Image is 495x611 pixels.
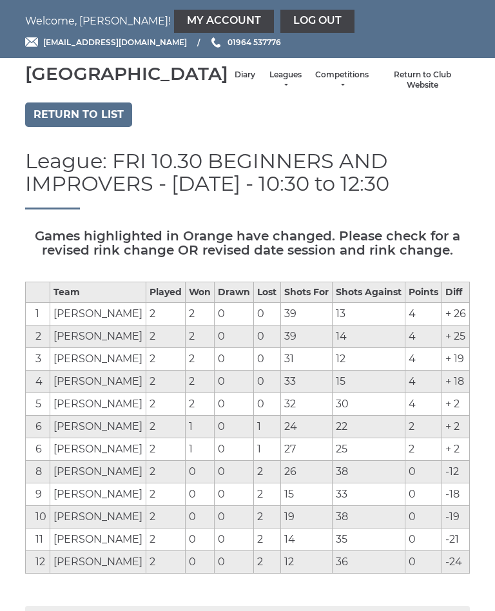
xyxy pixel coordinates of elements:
h1: League: FRI 10.30 BEGINNERS AND IMPROVERS - [DATE] - 10:30 to 12:30 [25,150,470,209]
td: [PERSON_NAME] [50,371,146,393]
td: 33 [280,371,332,393]
span: 01964 537776 [228,37,281,47]
th: Lost [254,282,280,303]
td: 2 [26,325,50,348]
a: Phone us 01964 537776 [209,36,281,48]
td: 2 [186,303,215,325]
td: 0 [215,483,254,506]
td: + 2 [442,438,469,461]
td: 35 [332,529,405,551]
td: 12 [332,348,405,371]
td: 0 [405,483,442,506]
td: 4 [405,393,442,416]
td: 2 [254,551,280,574]
td: 39 [280,325,332,348]
td: 0 [254,303,280,325]
td: [PERSON_NAME] [50,551,146,574]
td: 0 [215,438,254,461]
a: Email [EMAIL_ADDRESS][DOMAIN_NAME] [25,36,187,48]
td: -12 [442,461,469,483]
td: 14 [332,325,405,348]
td: 10 [26,506,50,529]
td: 0 [405,461,442,483]
td: 12 [280,551,332,574]
td: 0 [186,551,215,574]
td: 15 [280,483,332,506]
td: [PERSON_NAME] [50,325,146,348]
img: Email [25,37,38,47]
td: [PERSON_NAME] [50,483,146,506]
td: 2 [186,393,215,416]
span: [EMAIL_ADDRESS][DOMAIN_NAME] [43,37,187,47]
td: 2 [254,483,280,506]
th: Shots Against [332,282,405,303]
td: 31 [280,348,332,371]
td: 36 [332,551,405,574]
td: 15 [332,371,405,393]
td: 4 [405,325,442,348]
div: [GEOGRAPHIC_DATA] [25,64,228,84]
td: 3 [26,348,50,371]
td: 0 [215,348,254,371]
td: 2 [405,416,442,438]
td: 0 [186,461,215,483]
td: 1 [186,416,215,438]
td: 2 [146,483,186,506]
td: -24 [442,551,469,574]
td: 0 [254,393,280,416]
th: Played [146,282,186,303]
a: Competitions [315,70,369,91]
td: 2 [186,348,215,371]
td: 4 [405,371,442,393]
td: + 26 [442,303,469,325]
td: 6 [26,416,50,438]
td: + 2 [442,416,469,438]
td: 2 [146,303,186,325]
td: [PERSON_NAME] [50,461,146,483]
td: -19 [442,506,469,529]
td: 27 [280,438,332,461]
td: 2 [186,325,215,348]
td: + 19 [442,348,469,371]
a: Diary [235,70,255,81]
td: 0 [215,303,254,325]
td: 0 [215,461,254,483]
td: 12 [26,551,50,574]
td: 2 [146,393,186,416]
td: 2 [254,461,280,483]
td: 0 [215,371,254,393]
h5: Games highlighted in Orange have changed. Please check for a revised rink change OR revised date ... [25,229,470,257]
th: Won [186,282,215,303]
td: 0 [215,551,254,574]
td: 0 [215,529,254,551]
td: 2 [146,551,186,574]
td: [PERSON_NAME] [50,506,146,529]
td: 13 [332,303,405,325]
a: Return to Club Website [382,70,463,91]
td: 26 [280,461,332,483]
td: 0 [215,393,254,416]
td: 0 [405,529,442,551]
td: 6 [26,438,50,461]
td: 5 [26,393,50,416]
td: 0 [254,325,280,348]
td: 0 [405,506,442,529]
td: 0 [254,348,280,371]
td: 39 [280,303,332,325]
td: 0 [186,529,215,551]
td: 11 [26,529,50,551]
td: 9 [26,483,50,506]
td: 0 [215,325,254,348]
td: 4 [405,348,442,371]
td: 4 [405,303,442,325]
td: 0 [405,551,442,574]
td: 1 [254,416,280,438]
a: My Account [174,10,274,33]
nav: Welcome, [PERSON_NAME]! [25,10,470,33]
td: 2 [146,461,186,483]
td: 14 [280,529,332,551]
td: 38 [332,461,405,483]
td: 2 [146,438,186,461]
td: 2 [146,325,186,348]
td: 2 [146,506,186,529]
